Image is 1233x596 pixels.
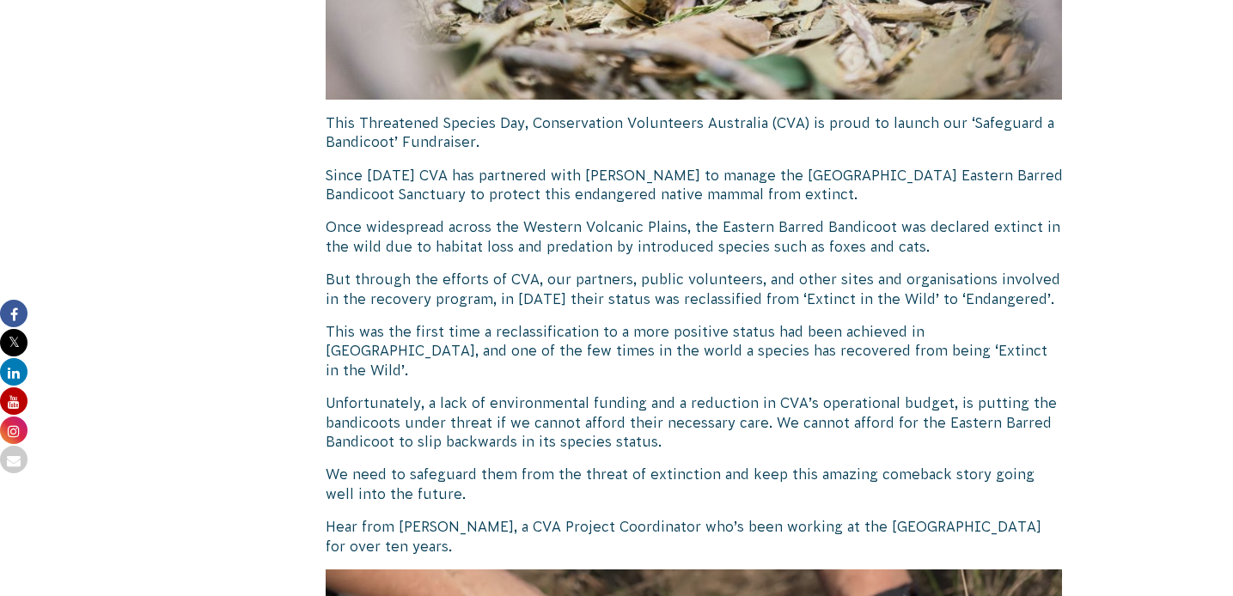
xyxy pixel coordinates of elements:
p: But through the efforts of CVA, our partners, public volunteers, and other sites and organisation... [326,270,1063,308]
p: Once widespread across the Western Volcanic Plains, the Eastern Barred Bandicoot was declared ext... [326,217,1063,256]
p: We need to safeguard them from the threat of extinction and keep this amazing comeback story goin... [326,465,1063,503]
p: Since [DATE] CVA has partnered with [PERSON_NAME] to manage the [GEOGRAPHIC_DATA] Eastern Barred ... [326,166,1063,204]
p: This was the first time a reclassification to a more positive status had been achieved in [GEOGRA... [326,322,1063,380]
span: Unfortunately, a lack of environmental funding and a reduction in CVA’s operational budget, is pu... [326,395,1057,429]
p: This Threatened Species Day, Conservation Volunteers Australia (CVA) is proud to launch our ‘Safe... [326,113,1063,152]
p: . We cannot afford for the Eastern Barred Bandicoot to slip backwards in its species status. [326,393,1063,451]
p: Hear from [PERSON_NAME], a CVA Project Coordinator who’s been working at the [GEOGRAPHIC_DATA] fo... [326,517,1063,556]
